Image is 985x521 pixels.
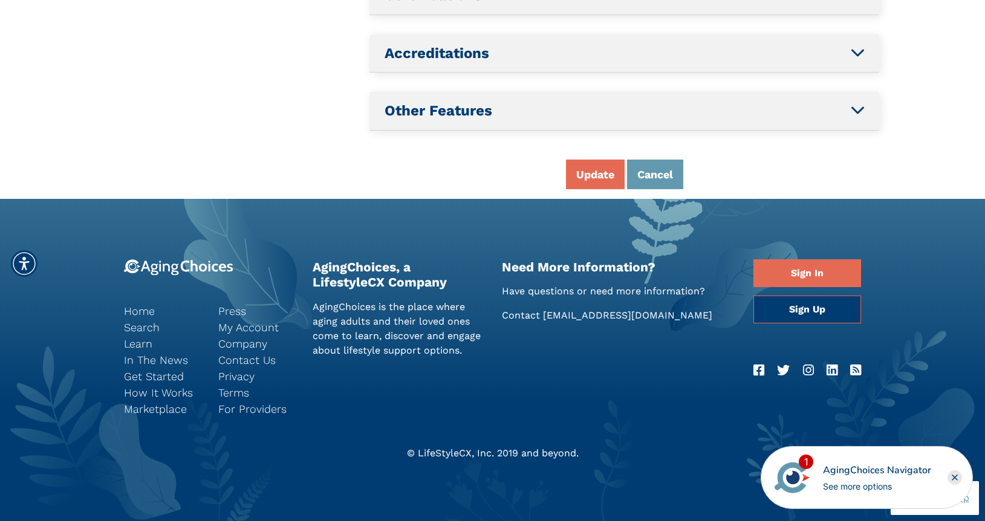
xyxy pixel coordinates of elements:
[218,319,294,335] a: My Account
[799,455,813,469] div: 1
[218,401,294,417] a: For Providers
[753,259,861,287] a: Sign In
[827,361,837,380] a: LinkedIn
[313,300,484,358] p: AgingChoices is the place where aging adults and their loved ones come to learn, discover and eng...
[124,259,233,276] img: 9-logo.svg
[777,361,790,380] a: Twitter
[502,259,736,274] h2: Need More Information?
[772,457,813,498] img: avatar
[382,99,867,123] button: Other Features
[124,319,200,335] a: Search
[850,361,861,380] a: RSS Feed
[369,34,879,73] a: Accreditations
[803,361,814,380] a: Instagram
[382,42,867,65] button: Accreditations
[218,368,294,384] a: Privacy
[218,303,294,319] a: Press
[313,259,484,290] h2: AgingChoices, a LifestyleCX Company
[218,335,294,352] a: Company
[627,160,683,189] button: Cancel
[124,368,200,384] a: Get Started
[823,463,931,477] div: AgingChoices Navigator
[124,335,200,352] a: Learn
[566,160,625,189] button: Update
[124,352,200,368] a: In The News
[11,250,37,277] div: Accessibility Menu
[502,284,736,299] p: Have questions or need more information?
[218,384,294,401] a: Terms
[124,303,200,319] a: Home
[385,45,864,62] h2: Accreditations
[502,308,736,323] p: Contact
[948,470,962,485] div: Close
[115,446,871,461] div: © LifeStyleCX, Inc. 2019 and beyond.
[124,401,200,417] a: Marketplace
[385,102,864,120] h2: Other Features
[124,384,200,401] a: How It Works
[543,309,712,321] a: [EMAIL_ADDRESS][DOMAIN_NAME]
[753,296,861,323] a: Sign Up
[369,92,879,131] a: Other Features
[753,361,764,380] a: Facebook
[823,480,931,493] div: See more options
[218,352,294,368] a: Contact Us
